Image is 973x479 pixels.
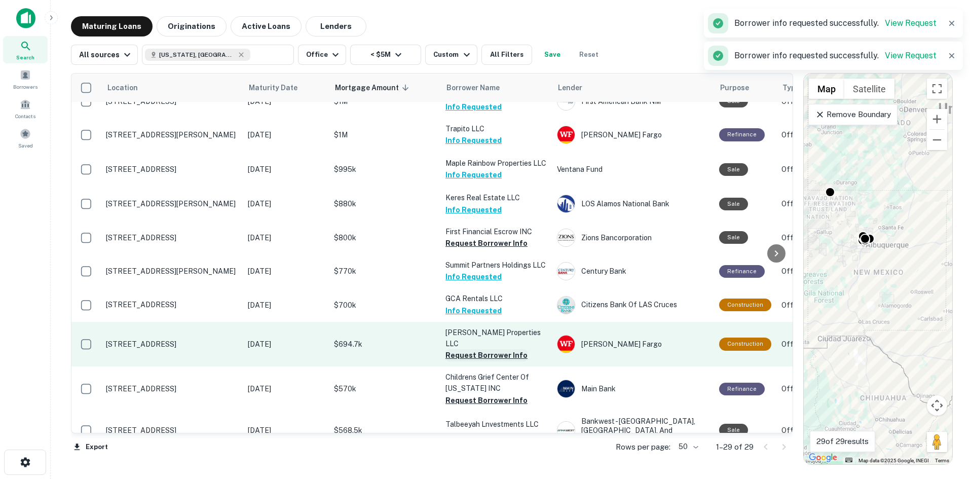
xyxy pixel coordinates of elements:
span: Type [782,82,800,94]
button: Save your search to get updates of matches that match your search criteria. [536,45,569,65]
div: This loan purpose was for construction [719,338,771,350]
div: [PERSON_NAME] Fargo [557,126,709,144]
img: capitalize-icon.png [16,8,35,28]
p: $880k [334,198,435,209]
p: $694.7k [334,339,435,350]
button: All Filters [481,45,532,65]
div: This loan purpose was for construction [719,299,771,311]
a: Saved [3,124,48,152]
p: [STREET_ADDRESS][PERSON_NAME] [106,267,238,276]
span: Location [107,82,138,94]
button: Lenders [306,16,366,36]
button: Map camera controls [927,395,947,416]
p: [DATE] [248,164,324,175]
th: Location [101,73,243,102]
button: < $5M [350,45,421,65]
span: Lender [558,82,582,94]
p: $1M [334,129,435,140]
img: picture [557,297,575,314]
p: [STREET_ADDRESS][PERSON_NAME] [106,199,238,208]
p: $568.5k [334,425,435,436]
div: This loan purpose was for refinancing [719,383,765,395]
button: Office [298,45,346,65]
a: Terms (opens in new tab) [935,458,949,463]
div: Chat Widget [922,398,973,447]
th: Borrower Name [440,73,552,102]
p: Keres Real Estate LLC [445,192,547,203]
button: All sources [71,45,138,65]
p: [DATE] [248,339,324,350]
p: $770k [334,266,435,277]
div: Sale [719,198,748,210]
div: Sale [719,231,748,244]
p: Trapito LLC [445,123,547,134]
div: This loan purpose was for refinancing [719,265,765,278]
span: Maturity Date [249,82,311,94]
button: Show satellite imagery [844,79,894,99]
span: Borrowers [13,83,38,91]
p: Maple Rainbow Properties LLC [445,158,547,169]
div: [PERSON_NAME] Fargo [557,335,709,353]
a: Contacts [3,95,48,122]
button: Reset [573,45,605,65]
span: Borrower Name [446,82,500,94]
span: [US_STATE], [GEOGRAPHIC_DATA] [159,50,235,59]
div: Sale [719,163,748,176]
button: Info Requested [445,204,502,216]
p: [DATE] [248,129,324,140]
p: [DATE] [248,266,324,277]
div: Bankwest - [GEOGRAPHIC_DATA], [GEOGRAPHIC_DATA], And [GEOGRAPHIC_DATA] [557,417,709,445]
p: Summit Partners Holdings LLC [445,260,547,271]
p: [DATE] [248,383,324,394]
button: Maturing Loans [71,16,153,36]
p: [DATE] [248,425,324,436]
p: Ventana Fund [557,164,709,175]
p: [STREET_ADDRESS] [106,340,238,349]
div: Borrowers [3,65,48,93]
p: [STREET_ADDRESS][PERSON_NAME] [106,130,238,139]
div: Custom [433,49,472,61]
div: Citizens Bank Of LAS Cruces [557,296,709,314]
img: picture [557,380,575,397]
a: View Request [885,51,937,60]
a: Search [3,36,48,63]
button: Request Borrower Info [445,394,528,407]
div: 50 [675,439,700,454]
button: Toggle fullscreen view [927,79,947,99]
div: This loan purpose was for refinancing [719,128,765,141]
p: GCA Rentals LLC [445,293,547,304]
p: [STREET_ADDRESS] [106,165,238,174]
p: $570k [334,383,435,394]
p: [STREET_ADDRESS] [106,384,238,393]
p: Borrower info requested successfully. [734,50,937,62]
th: Purpose [714,73,776,102]
th: Maturity Date [243,73,329,102]
button: Show street map [809,79,844,99]
button: Info Requested [445,169,502,181]
p: [DATE] [248,300,324,311]
span: Saved [18,141,33,150]
div: LOS Alamos National Bank [557,195,709,213]
p: [STREET_ADDRESS] [106,300,238,309]
span: Map data ©2025 Google, INEGI [858,458,929,463]
th: Lender [552,73,714,102]
button: Info Requested [445,134,502,146]
button: Request Borrower Info [445,237,528,249]
button: Custom [425,45,477,65]
button: Active Loans [231,16,302,36]
button: Info Requested [445,305,502,317]
p: $995k [334,164,435,175]
img: picture [557,195,575,212]
a: View Request [885,18,937,28]
button: Info Requested [445,101,502,113]
button: Request Borrower Info [445,430,528,442]
div: All sources [79,49,133,61]
img: Google [806,451,840,464]
p: $800k [334,232,435,243]
p: [PERSON_NAME] Properties LLC [445,327,547,349]
button: Zoom in [927,109,947,129]
div: Sale [719,424,748,436]
img: picture [557,422,575,439]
